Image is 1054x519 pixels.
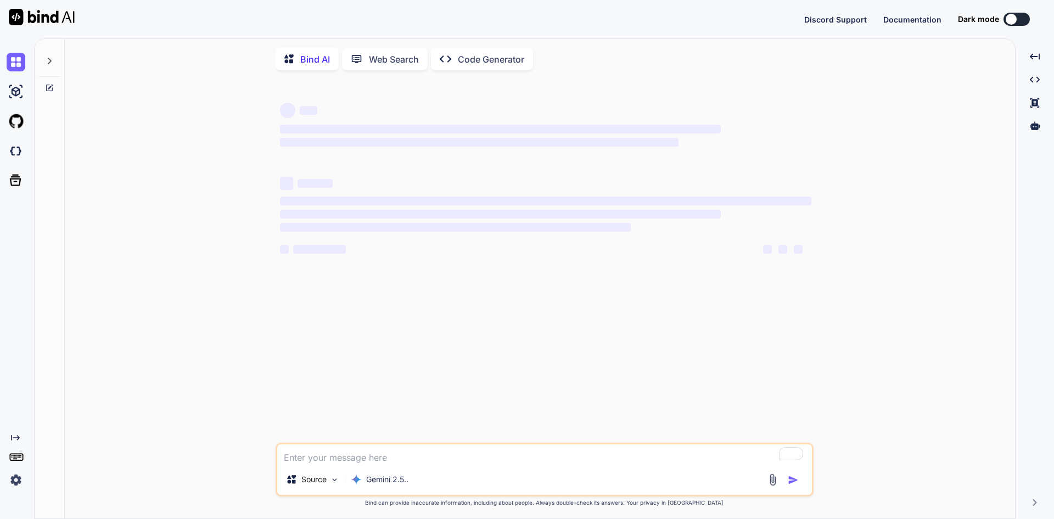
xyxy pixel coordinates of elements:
span: Dark mode [958,14,999,25]
img: githubLight [7,112,25,131]
span: ‌ [763,245,772,254]
span: ‌ [280,177,293,190]
span: ‌ [794,245,803,254]
button: Discord Support [804,14,867,25]
span: ‌ [293,245,346,254]
button: Documentation [883,14,941,25]
span: ‌ [280,223,631,232]
img: settings [7,471,25,489]
img: attachment [766,473,779,486]
span: ‌ [300,106,317,115]
img: Gemini 2.5 Pro [351,474,362,485]
span: ‌ [280,210,721,219]
span: ‌ [280,125,721,133]
span: ‌ [280,197,811,205]
span: ‌ [298,179,333,188]
img: Bind AI [9,9,75,25]
span: Discord Support [804,15,867,24]
img: Pick Models [330,475,339,484]
img: icon [788,475,799,485]
p: Gemini 2.5.. [366,474,408,485]
span: ‌ [280,138,679,147]
span: Documentation [883,15,941,24]
p: Bind can provide inaccurate information, including about people. Always double-check its answers.... [276,499,814,507]
p: Source [301,474,327,485]
img: darkCloudIdeIcon [7,142,25,160]
img: ai-studio [7,82,25,101]
span: ‌ [280,103,295,118]
img: chat [7,53,25,71]
p: Web Search [369,53,419,66]
p: Code Generator [458,53,524,66]
span: ‌ [778,245,787,254]
p: Bind AI [300,53,330,66]
span: ‌ [280,245,289,254]
textarea: To enrich screen reader interactions, please activate Accessibility in Grammarly extension settings [277,444,812,464]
